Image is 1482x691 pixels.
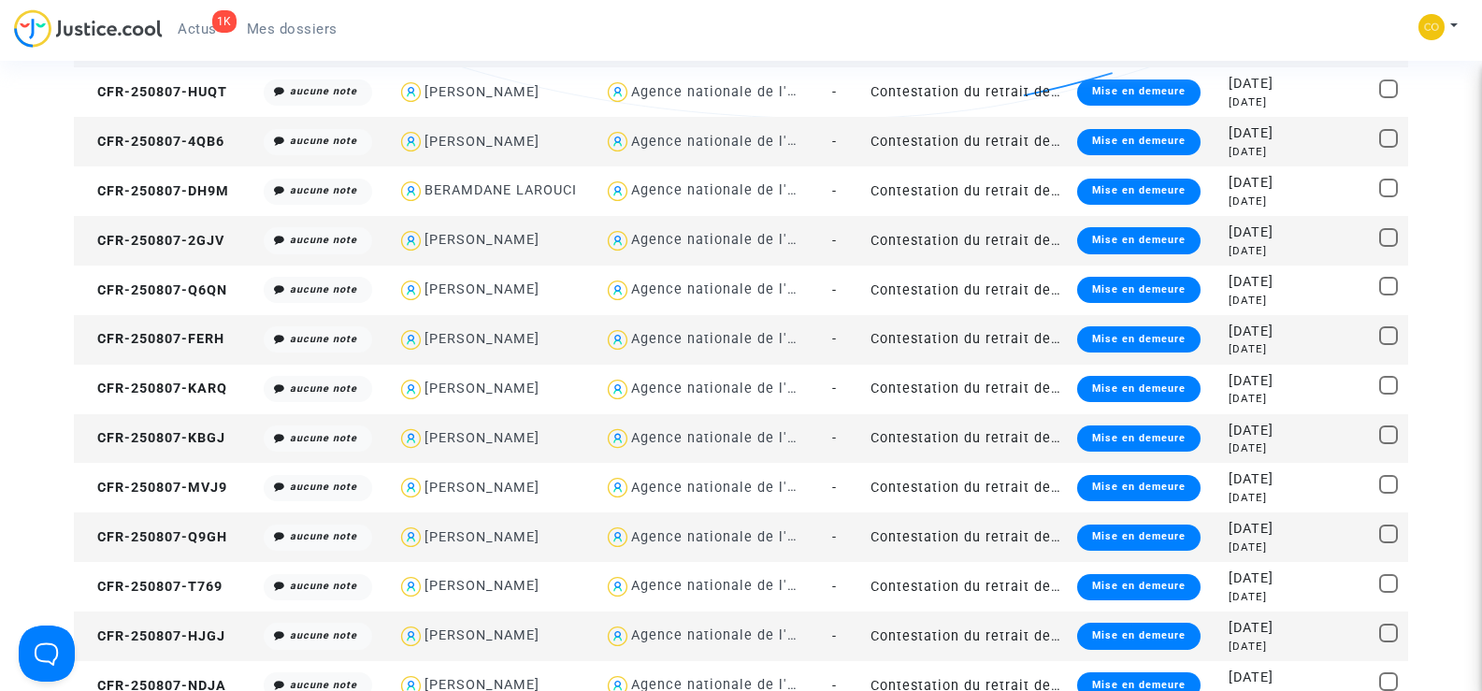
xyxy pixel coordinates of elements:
[80,134,224,150] span: CFR-250807-4QB6
[832,84,837,100] span: -
[631,232,837,248] div: Agence nationale de l'habitat
[290,481,357,493] i: aucune note
[424,529,540,545] div: [PERSON_NAME]
[864,117,1071,166] td: Contestation du retrait de [PERSON_NAME] par l'ANAH (mandataire)
[832,331,837,347] span: -
[1229,74,1285,94] div: [DATE]
[631,627,837,643] div: Agence nationale de l'habitat
[1229,618,1285,639] div: [DATE]
[864,562,1071,612] td: Contestation du retrait de [PERSON_NAME] par l'ANAH (mandataire)
[1229,123,1285,144] div: [DATE]
[1077,574,1201,600] div: Mise en demeure
[864,67,1071,117] td: Contestation du retrait de [PERSON_NAME] par l'ANAH (mandataire)
[631,529,837,545] div: Agence nationale de l'habitat
[290,382,357,395] i: aucune note
[424,182,577,198] div: BERAMDANE LAROUCI
[1077,376,1201,402] div: Mise en demeure
[80,579,223,595] span: CFR-250807-T769
[424,134,540,150] div: [PERSON_NAME]
[424,281,540,297] div: [PERSON_NAME]
[832,282,837,298] span: -
[80,430,225,446] span: CFR-250807-KBGJ
[397,128,424,155] img: icon-user.svg
[604,128,631,155] img: icon-user.svg
[290,333,357,345] i: aucune note
[604,623,631,650] img: icon-user.svg
[864,216,1071,266] td: Contestation du retrait de [PERSON_NAME] par l'ANAH (mandataire)
[1077,277,1201,303] div: Mise en demeure
[1229,639,1285,655] div: [DATE]
[397,227,424,254] img: icon-user.svg
[1229,540,1285,555] div: [DATE]
[1077,623,1201,649] div: Mise en demeure
[832,134,837,150] span: -
[1229,341,1285,357] div: [DATE]
[397,573,424,600] img: icon-user.svg
[1229,243,1285,259] div: [DATE]
[631,381,837,396] div: Agence nationale de l'habitat
[424,84,540,100] div: [PERSON_NAME]
[604,227,631,254] img: icon-user.svg
[604,524,631,551] img: icon-user.svg
[864,315,1071,365] td: Contestation du retrait de [PERSON_NAME] par l'ANAH (mandataire)
[290,679,357,691] i: aucune note
[1229,569,1285,589] div: [DATE]
[80,331,224,347] span: CFR-250807-FERH
[424,381,540,396] div: [PERSON_NAME]
[290,432,357,444] i: aucune note
[832,628,837,644] span: -
[424,578,540,594] div: [PERSON_NAME]
[631,578,837,594] div: Agence nationale de l'habitat
[832,233,837,249] span: -
[631,430,837,446] div: Agence nationale de l'habitat
[1229,391,1285,407] div: [DATE]
[1077,425,1201,452] div: Mise en demeure
[1229,194,1285,209] div: [DATE]
[864,612,1071,661] td: Contestation du retrait de [PERSON_NAME] par l'ANAH (mandataire)
[1229,371,1285,392] div: [DATE]
[424,627,540,643] div: [PERSON_NAME]
[178,21,217,37] span: Actus
[397,277,424,304] img: icon-user.svg
[424,331,540,347] div: [PERSON_NAME]
[1077,227,1201,253] div: Mise en demeure
[290,135,357,147] i: aucune note
[80,84,227,100] span: CFR-250807-HUQT
[19,626,75,682] iframe: Help Scout Beacon - Open
[80,233,224,249] span: CFR-250807-2GJV
[1229,421,1285,441] div: [DATE]
[1229,490,1285,506] div: [DATE]
[631,331,837,347] div: Agence nationale de l'habitat
[80,529,227,545] span: CFR-250807-Q9GH
[290,283,357,295] i: aucune note
[1229,589,1285,605] div: [DATE]
[864,414,1071,464] td: Contestation du retrait de [PERSON_NAME] par l'ANAH (mandataire)
[14,9,163,48] img: jc-logo.svg
[832,480,837,496] span: -
[397,79,424,106] img: icon-user.svg
[1077,326,1201,353] div: Mise en demeure
[631,480,837,496] div: Agence nationale de l'habitat
[1229,469,1285,490] div: [DATE]
[604,79,631,106] img: icon-user.svg
[864,266,1071,315] td: Contestation du retrait de [PERSON_NAME] par l'ANAH (mandataire)
[832,183,837,199] span: -
[290,234,357,246] i: aucune note
[604,277,631,304] img: icon-user.svg
[631,84,837,100] div: Agence nationale de l'habitat
[604,326,631,353] img: icon-user.svg
[604,425,631,453] img: icon-user.svg
[832,529,837,545] span: -
[631,134,837,150] div: Agence nationale de l'habitat
[832,579,837,595] span: -
[397,178,424,205] img: icon-user.svg
[631,281,837,297] div: Agence nationale de l'habitat
[397,623,424,650] img: icon-user.svg
[1229,519,1285,540] div: [DATE]
[1229,293,1285,309] div: [DATE]
[397,326,424,353] img: icon-user.svg
[80,628,225,644] span: CFR-250807-HJGJ
[604,376,631,403] img: icon-user.svg
[80,381,227,396] span: CFR-250807-KARQ
[1229,173,1285,194] div: [DATE]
